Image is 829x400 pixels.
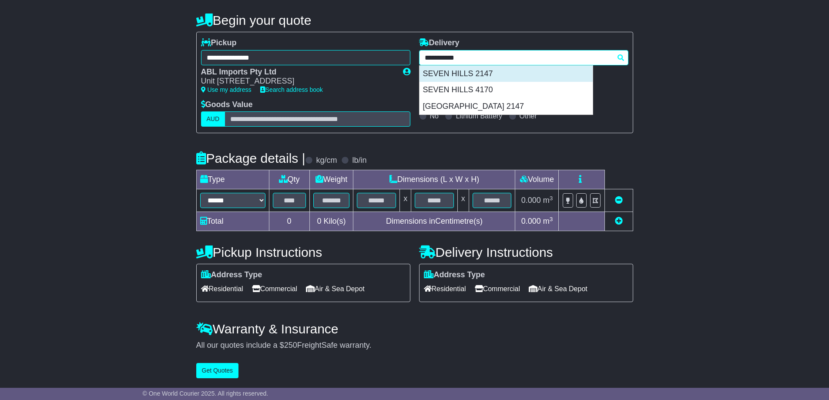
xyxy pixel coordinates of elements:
[420,98,593,115] div: [GEOGRAPHIC_DATA] 2147
[201,111,225,127] label: AUD
[430,112,439,120] label: No
[529,282,587,296] span: Air & Sea Depot
[196,13,633,27] h4: Begin your quote
[201,38,237,48] label: Pickup
[550,195,553,202] sup: 3
[353,212,515,231] td: Dimensions in Centimetre(s)
[521,217,541,225] span: 0.000
[543,196,553,205] span: m
[424,270,485,280] label: Address Type
[521,196,541,205] span: 0.000
[615,217,623,225] a: Add new item
[352,156,366,165] label: lb/in
[269,170,309,189] td: Qty
[260,86,323,93] a: Search address book
[196,151,305,165] h4: Package details |
[196,341,633,350] div: All our quotes include a $ FreightSafe warranty.
[419,245,633,259] h4: Delivery Instructions
[456,112,502,120] label: Lithium Battery
[420,66,593,82] div: SEVEN HILLS 2147
[419,38,460,48] label: Delivery
[196,212,269,231] td: Total
[419,50,628,65] typeahead: Please provide city
[201,86,252,93] a: Use my address
[201,100,253,110] label: Goods Value
[284,341,297,350] span: 250
[317,217,321,225] span: 0
[550,216,553,222] sup: 3
[515,170,559,189] td: Volume
[457,189,469,212] td: x
[196,363,239,378] button: Get Quotes
[196,245,410,259] h4: Pickup Instructions
[400,189,411,212] td: x
[520,112,537,120] label: Other
[201,270,262,280] label: Address Type
[196,170,269,189] td: Type
[143,390,269,397] span: © One World Courier 2025. All rights reserved.
[316,156,337,165] label: kg/cm
[201,282,243,296] span: Residential
[201,67,394,77] div: ABL Imports Pty Ltd
[252,282,297,296] span: Commercial
[353,170,515,189] td: Dimensions (L x W x H)
[420,82,593,98] div: SEVEN HILLS 4170
[201,77,394,86] div: Unit [STREET_ADDRESS]
[424,282,466,296] span: Residential
[309,212,353,231] td: Kilo(s)
[196,322,633,336] h4: Warranty & Insurance
[306,282,365,296] span: Air & Sea Depot
[615,196,623,205] a: Remove this item
[269,212,309,231] td: 0
[309,170,353,189] td: Weight
[543,217,553,225] span: m
[475,282,520,296] span: Commercial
